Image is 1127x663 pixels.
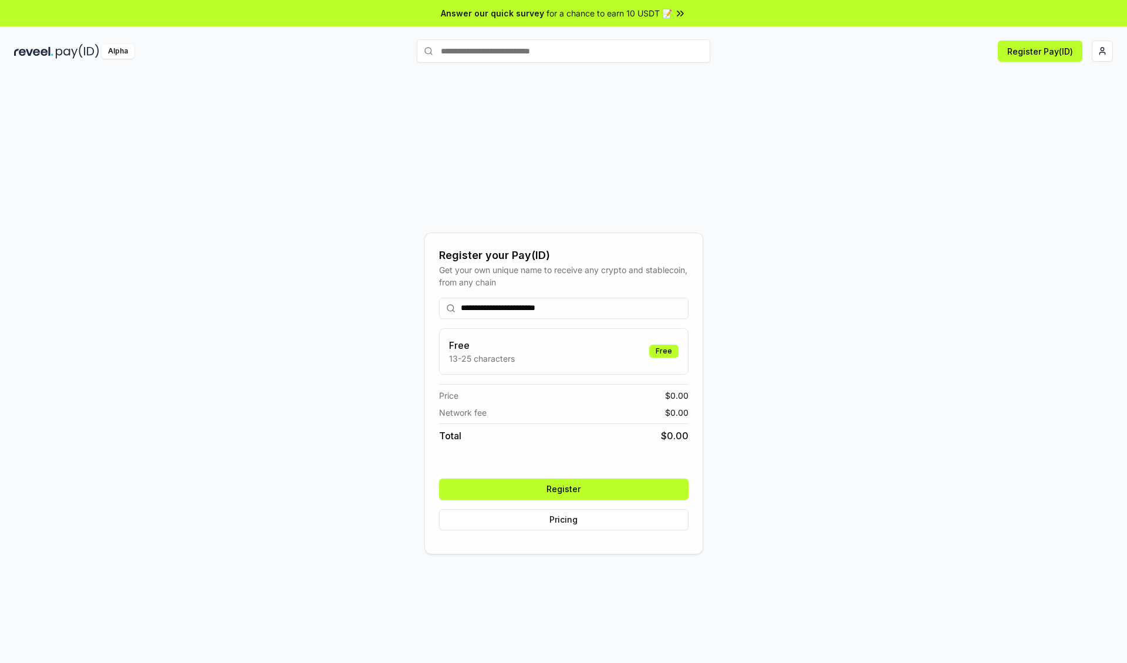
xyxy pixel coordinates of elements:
[439,509,689,530] button: Pricing
[449,352,515,365] p: 13-25 characters
[439,479,689,500] button: Register
[998,41,1082,62] button: Register Pay(ID)
[665,389,689,402] span: $ 0.00
[439,247,689,264] div: Register your Pay(ID)
[439,429,461,443] span: Total
[449,338,515,352] h3: Free
[665,406,689,419] span: $ 0.00
[441,7,544,19] span: Answer our quick survey
[14,44,53,59] img: reveel_dark
[439,264,689,288] div: Get your own unique name to receive any crypto and stablecoin, from any chain
[661,429,689,443] span: $ 0.00
[649,345,679,358] div: Free
[439,389,458,402] span: Price
[439,406,487,419] span: Network fee
[546,7,672,19] span: for a chance to earn 10 USDT 📝
[56,44,99,59] img: pay_id
[102,44,134,59] div: Alpha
